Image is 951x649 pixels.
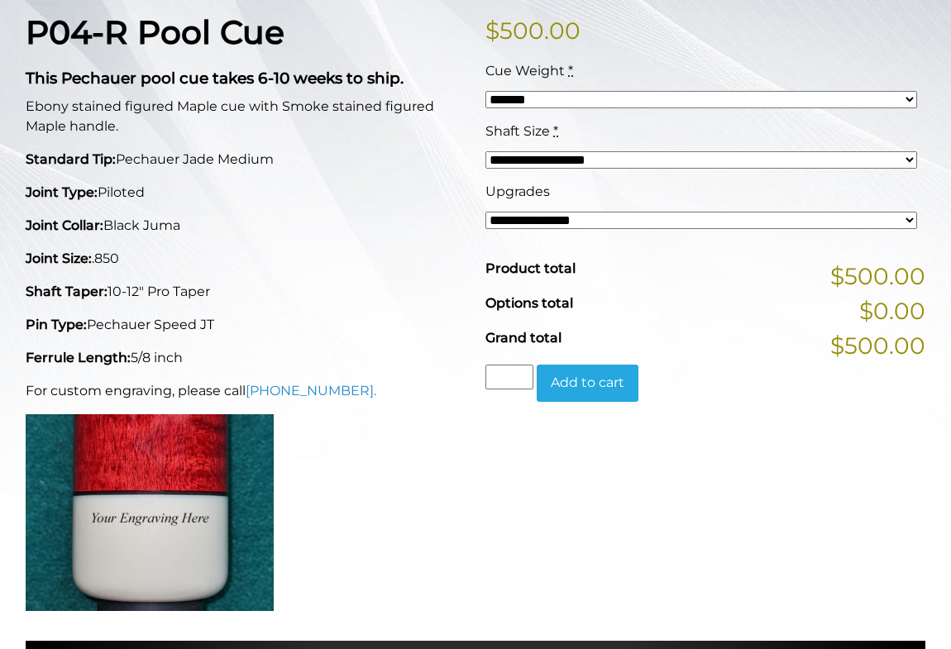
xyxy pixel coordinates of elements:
strong: Joint Collar: [26,217,103,233]
span: $ [485,17,499,45]
span: Product total [485,260,576,276]
bdi: 500.00 [485,17,581,45]
p: 5/8 inch [26,348,466,368]
strong: P04-R Pool Cue [26,12,284,52]
strong: Standard Tip: [26,151,116,167]
abbr: required [568,63,573,79]
p: Pechauer Speed JT [26,315,466,335]
strong: Pin Type: [26,317,87,332]
strong: Ferrule Length: [26,350,131,365]
span: Grand total [485,330,562,346]
span: Cue Weight [485,63,565,79]
p: .850 [26,249,466,269]
strong: This Pechauer pool cue takes 6-10 weeks to ship. [26,69,404,88]
p: For custom engraving, please call [26,381,466,401]
p: Pechauer Jade Medium [26,150,466,169]
button: Add to cart [537,365,638,403]
p: Piloted [26,183,466,203]
strong: Joint Type: [26,184,98,200]
span: $500.00 [830,328,925,363]
input: Product quantity [485,365,533,389]
p: 10-12" Pro Taper [26,282,466,302]
span: Upgrades [485,184,550,199]
span: Shaft Size [485,123,550,139]
span: $500.00 [830,259,925,293]
p: Black Juma [26,216,466,236]
p: Ebony stained figured Maple cue with Smoke stained figured Maple handle. [26,97,466,136]
a: [PHONE_NUMBER]. [246,383,376,398]
strong: Joint Size: [26,251,92,266]
span: Options total [485,295,573,311]
strong: Shaft Taper: [26,284,108,299]
span: $0.00 [859,293,925,328]
abbr: required [553,123,558,139]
